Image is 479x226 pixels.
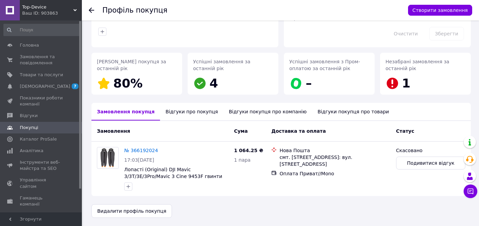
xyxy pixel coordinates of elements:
[106,16,132,21] a: Неактивні
[396,157,465,169] button: Подивитися відгук
[3,24,81,36] input: Пошук
[396,147,465,154] div: Скасовано
[97,59,166,71] span: [PERSON_NAME] покупця за останній рік
[20,54,63,66] span: Замовлення та повідомлення
[99,147,117,168] img: Фото товару
[271,128,326,134] span: Доставка та оплата
[234,157,251,163] span: 1 пара
[20,159,63,172] span: Інструменти веб-майстра та SEO
[20,136,57,142] span: Каталог ProSale
[312,103,394,120] div: Відгуки покупця про товари
[20,148,43,154] span: Аналітика
[97,147,119,169] a: Фото товару
[91,103,160,120] div: Замовлення покупця
[22,4,73,10] span: Top-Device
[234,128,248,134] span: Cума
[223,103,312,120] div: Відгуки покупця про компанію
[22,10,82,16] div: Ваш ID: 903863
[407,160,454,166] span: Подивитися відгук
[402,76,410,90] span: 1
[102,6,168,14] h1: Профіль покупця
[20,95,63,107] span: Показники роботи компанії
[20,125,38,131] span: Покупці
[20,72,63,78] span: Товари та послуги
[20,83,70,90] span: [DEMOGRAPHIC_DATA]
[72,83,78,89] span: 7
[97,128,130,134] span: Замовлення
[234,148,263,153] span: 1 064.25 ₴
[306,76,312,90] span: –
[20,113,38,119] span: Відгуки
[91,204,172,218] button: Видалити профіль покупця
[396,128,414,134] span: Статус
[124,148,158,153] a: № 366192024
[279,154,390,167] div: смт. [STREET_ADDRESS]: вул. [STREET_ADDRESS]
[20,195,63,207] span: Гаманець компанії
[89,7,94,14] div: Повернутися назад
[160,103,223,120] div: Відгуки про покупця
[20,42,39,48] span: Головна
[408,5,472,16] button: Створити замовлення
[113,76,143,90] span: 80%
[386,59,449,71] span: Незабрані замовлення за останній рік
[20,177,63,189] span: Управління сайтом
[279,170,390,177] div: Оплата Приват//Mono
[289,59,360,71] span: Успішні замовлення з Пром-оплатою за останній рік
[124,157,154,163] span: 17:03[DATE]
[279,147,390,154] div: Нова Пошта
[193,59,250,71] span: Успішні замовлення за останній рік
[124,167,222,186] a: Лопасті (Original) DJI Mavic 3/3T/3E/3Pro/Mavic 3 Cine 9453F гвинти Low-Noise Propellers пара/2шт
[209,76,218,90] span: 4
[464,184,477,198] button: Чат з покупцем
